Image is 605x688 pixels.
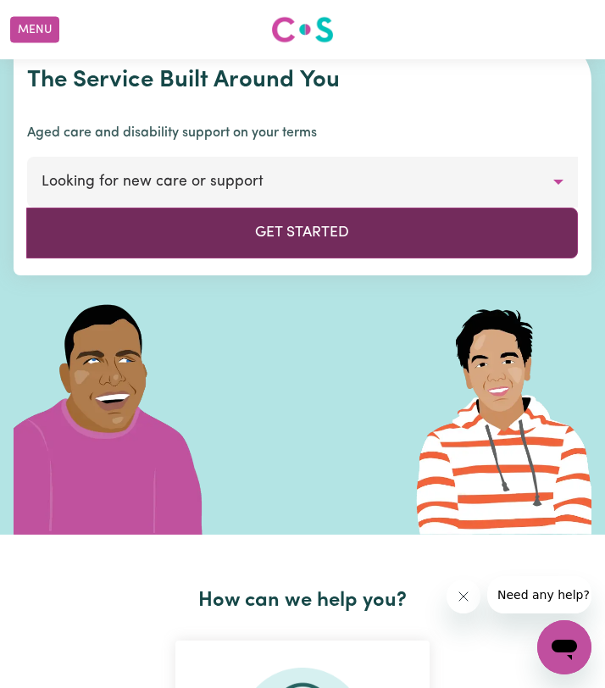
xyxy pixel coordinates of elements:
[537,620,591,674] iframe: Button to launch messaging window
[26,208,578,258] button: Get Started
[27,67,578,96] h1: The Service Built Around You
[10,17,59,43] button: Menu
[487,576,591,613] iframe: Message from company
[271,14,334,45] img: Careseekers logo
[84,589,521,613] h2: How can we help you?
[27,157,578,208] button: Looking for new care or support
[27,123,578,143] p: Aged care and disability support on your terms
[447,580,480,613] iframe: Close message
[271,10,334,49] a: Careseekers logo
